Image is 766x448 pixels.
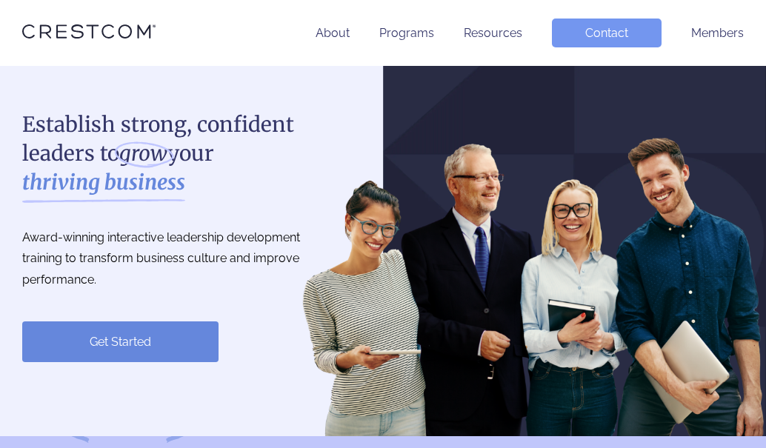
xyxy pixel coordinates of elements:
i: grow [119,139,167,168]
a: Contact [552,19,662,47]
a: Programs [379,26,434,40]
h1: Establish strong, confident leaders to your [22,110,333,198]
a: Resources [464,26,522,40]
a: Get Started [22,321,219,362]
a: Members [691,26,744,40]
p: Award-winning interactive leadership development training to transform business culture and impro... [22,227,333,291]
a: About [316,26,350,40]
strong: thriving business [22,168,185,197]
